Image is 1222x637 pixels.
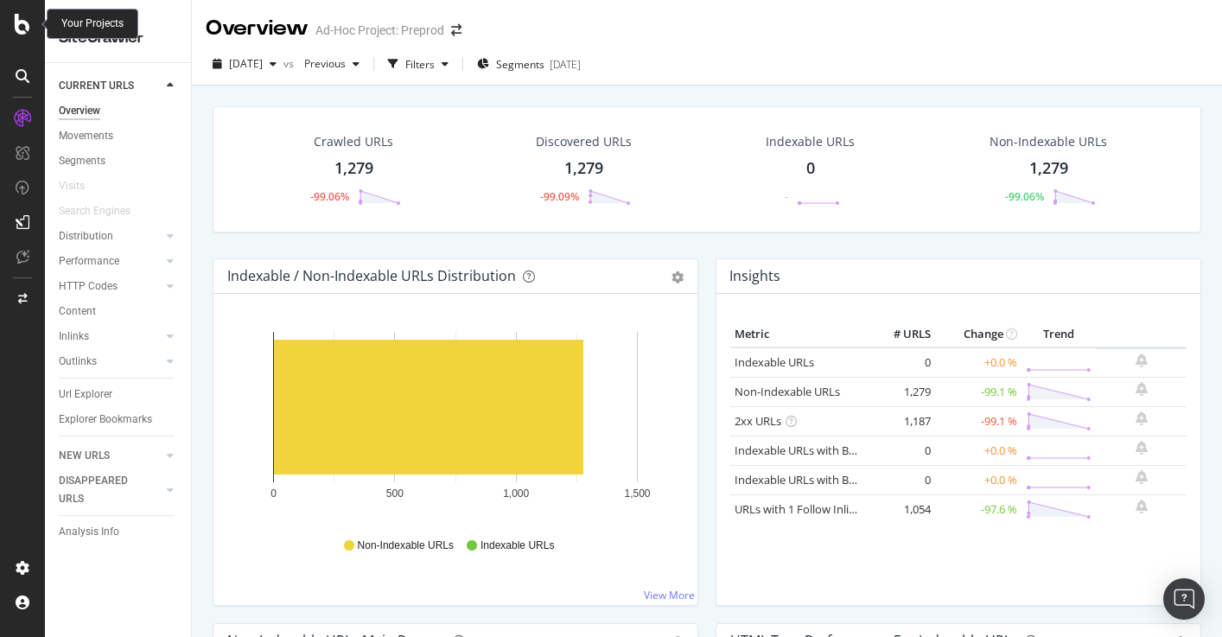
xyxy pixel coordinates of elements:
[644,588,695,602] a: View More
[735,384,840,399] a: Non-Indexable URLs
[381,50,455,78] button: Filters
[59,523,179,541] a: Analysis Info
[206,14,309,43] div: Overview
[59,328,89,346] div: Inlinks
[229,56,263,71] span: 2025 Sep. 10th
[470,50,588,78] button: Segments[DATE]
[283,56,297,71] span: vs
[59,127,179,145] a: Movements
[59,252,119,271] div: Performance
[536,133,632,150] div: Discovered URLs
[315,22,444,39] div: Ad-Hoc Project: Preprod
[935,465,1022,494] td: +0.0 %
[624,487,650,500] text: 1,500
[935,347,1022,378] td: +0.0 %
[59,202,148,220] a: Search Engines
[766,133,855,150] div: Indexable URLs
[935,436,1022,465] td: +0.0 %
[866,494,935,524] td: 1,054
[866,322,935,347] th: # URLS
[935,494,1022,524] td: -97.6 %
[61,16,124,31] div: Your Projects
[310,189,349,204] div: -99.06%
[729,264,780,288] h4: Insights
[59,472,162,508] a: DISAPPEARED URLS
[227,267,516,284] div: Indexable / Non-Indexable URLs Distribution
[935,322,1022,347] th: Change
[59,77,162,95] a: CURRENT URLS
[671,271,684,283] div: gear
[59,152,105,170] div: Segments
[59,277,118,296] div: HTTP Codes
[735,501,862,517] a: URLs with 1 Follow Inlink
[866,347,935,378] td: 0
[59,303,96,321] div: Content
[866,406,935,436] td: 1,187
[730,322,866,347] th: Metric
[451,24,461,36] div: arrow-right-arrow-left
[59,447,110,465] div: NEW URLS
[1029,157,1068,180] div: 1,279
[866,377,935,406] td: 1,279
[550,57,581,72] div: [DATE]
[358,538,454,553] span: Non-Indexable URLs
[735,443,879,458] a: Indexable URLs with Bad H1
[59,447,162,465] a: NEW URLS
[59,385,112,404] div: Url Explorer
[1005,189,1044,204] div: -99.06%
[935,406,1022,436] td: -99.1 %
[59,411,179,429] a: Explorer Bookmarks
[59,102,179,120] a: Overview
[59,202,130,220] div: Search Engines
[1163,578,1205,620] div: Open Intercom Messenger
[405,57,435,72] div: Filters
[59,523,119,541] div: Analysis Info
[59,472,146,508] div: DISAPPEARED URLS
[59,152,179,170] a: Segments
[386,487,404,500] text: 500
[735,472,923,487] a: Indexable URLs with Bad Description
[866,465,935,494] td: 0
[1136,411,1148,425] div: bell-plus
[59,77,134,95] div: CURRENT URLS
[59,328,162,346] a: Inlinks
[59,411,152,429] div: Explorer Bookmarks
[1136,500,1148,513] div: bell-plus
[540,189,579,204] div: -99.09%
[59,353,97,371] div: Outlinks
[206,50,283,78] button: [DATE]
[297,50,366,78] button: Previous
[735,354,814,370] a: Indexable URLs
[935,377,1022,406] td: -99.1 %
[270,487,277,500] text: 0
[59,353,162,371] a: Outlinks
[1136,470,1148,484] div: bell-plus
[59,102,100,120] div: Overview
[59,385,179,404] a: Url Explorer
[1136,441,1148,455] div: bell-plus
[59,303,179,321] a: Content
[59,227,162,245] a: Distribution
[785,189,788,204] div: -
[59,177,85,195] div: Visits
[1136,382,1148,396] div: bell-plus
[59,177,102,195] a: Visits
[481,538,554,553] span: Indexable URLs
[564,157,603,180] div: 1,279
[334,157,373,180] div: 1,279
[227,322,684,522] svg: A chart.
[990,133,1107,150] div: Non-Indexable URLs
[735,413,781,429] a: 2xx URLs
[1136,354,1148,367] div: bell-plus
[59,252,162,271] a: Performance
[297,56,346,71] span: Previous
[496,57,544,72] span: Segments
[806,157,815,180] div: 0
[314,133,393,150] div: Crawled URLs
[503,487,529,500] text: 1,000
[1022,322,1096,347] th: Trend
[866,436,935,465] td: 0
[59,127,113,145] div: Movements
[59,227,113,245] div: Distribution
